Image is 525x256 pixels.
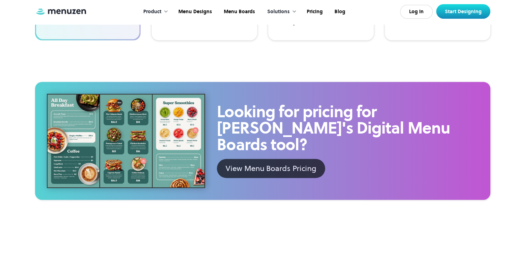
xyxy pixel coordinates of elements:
[217,1,260,23] a: Menu Boards
[300,1,328,23] a: Pricing
[267,8,290,16] div: Solutions
[217,159,325,178] a: View Menu Boards Pricing
[143,8,161,16] div: Product
[328,1,350,23] a: Blog
[226,163,316,174] div: View Menu Boards Pricing
[260,1,300,23] div: Solutions
[217,104,473,153] h2: Looking for pricing for [PERSON_NAME]'s Digital Menu Boards tool?
[400,5,433,19] a: Log In
[436,4,490,19] a: Start Designing
[136,1,172,23] div: Product
[172,1,217,23] a: Menu Designs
